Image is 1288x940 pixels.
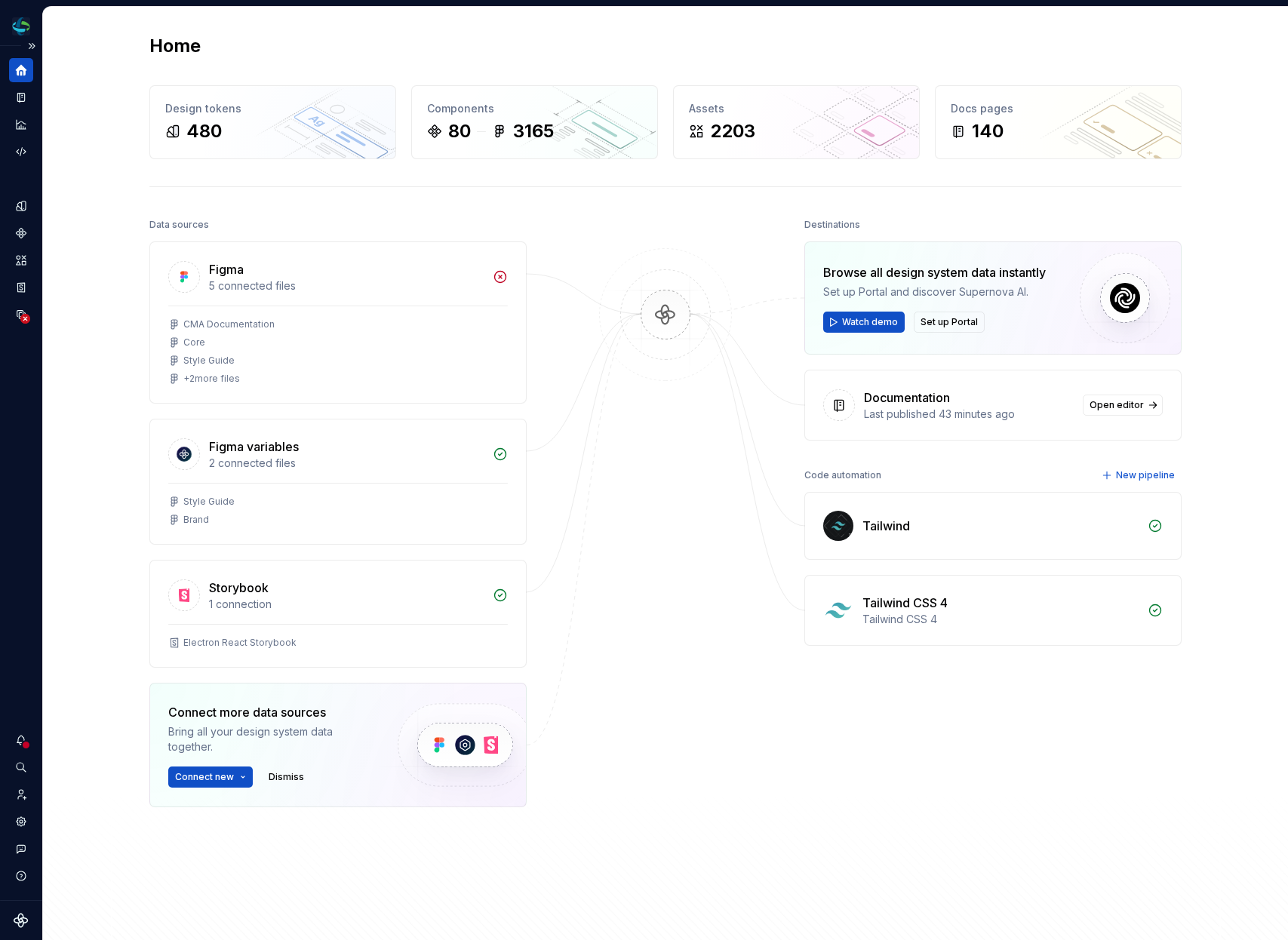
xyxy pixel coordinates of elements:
[972,119,1004,143] div: 140
[183,318,275,330] div: CMA Documentation
[710,119,755,143] div: 2203
[14,913,29,928] svg: Supernova Logo
[951,101,1166,116] div: Docs pages
[186,119,222,143] div: 480
[183,336,205,349] div: Core
[12,17,30,35] img: f6f21888-ac52-4431-a6ea-009a12e2bf23.png
[209,438,299,456] div: Figma variables
[168,724,372,754] div: Bring all your design system data together.
[914,312,985,333] button: Set up Portal
[149,241,527,404] a: Figma5 connected filesCMA DocumentationCoreStyle Guide+2more files
[411,85,658,159] a: Components803165
[149,34,201,58] h2: Home
[175,771,234,783] span: Connect new
[862,517,910,535] div: Tailwind
[9,303,33,327] a: Data sources
[9,194,33,218] a: Design tokens
[9,837,33,861] button: Contact support
[935,85,1182,159] a: Docs pages140
[149,214,209,235] div: Data sources
[165,101,380,116] div: Design tokens
[9,58,33,82] a: Home
[9,809,33,834] a: Settings
[862,612,1139,627] div: Tailwind CSS 4
[1090,399,1144,411] span: Open editor
[209,260,244,278] div: Figma
[823,263,1046,281] div: Browse all design system data instantly
[864,389,950,407] div: Documentation
[183,496,235,508] div: Style Guide
[862,594,948,612] div: Tailwind CSS 4
[183,373,240,385] div: + 2 more files
[183,514,209,526] div: Brand
[9,221,33,245] a: Components
[168,766,253,788] button: Connect new
[21,35,42,57] button: Expand sidebar
[209,278,484,293] div: 5 connected files
[149,560,527,668] a: Storybook1 connectionElectron React Storybook
[673,85,920,159] a: Assets2203
[9,85,33,109] a: Documentation
[1097,465,1182,486] button: New pipeline
[823,284,1046,300] div: Set up Portal and discover Supernova AI.
[804,214,860,235] div: Destinations
[183,637,297,649] div: Electron React Storybook
[9,755,33,779] button: Search ⌘K
[689,101,904,116] div: Assets
[262,766,311,788] button: Dismiss
[823,312,905,333] button: Watch demo
[9,728,33,752] button: Notifications
[842,316,898,328] span: Watch demo
[269,771,304,783] span: Dismiss
[448,119,471,143] div: 80
[149,419,527,545] a: Figma variables2 connected filesStyle GuideBrand
[9,248,33,272] a: Assets
[1083,395,1163,416] a: Open editor
[804,465,881,486] div: Code automation
[9,140,33,164] a: Code automation
[921,316,978,328] span: Set up Portal
[427,101,642,116] div: Components
[9,112,33,137] a: Analytics
[149,85,396,159] a: Design tokens480
[209,597,484,612] div: 1 connection
[9,782,33,806] a: Invite team
[183,355,235,367] div: Style Guide
[209,579,269,597] div: Storybook
[864,407,1074,422] div: Last published 43 minutes ago
[513,119,554,143] div: 3165
[9,275,33,300] a: Storybook stories
[209,456,484,471] div: 2 connected files
[168,703,372,721] div: Connect more data sources
[1116,469,1175,481] span: New pipeline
